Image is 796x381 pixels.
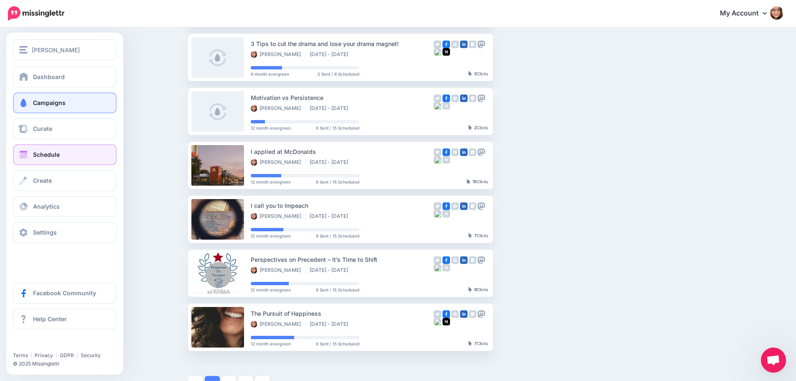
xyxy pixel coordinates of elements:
li: [PERSON_NAME] [251,213,305,220]
li: © 2025 Missinglettr [13,360,122,368]
li: [PERSON_NAME] [251,159,305,166]
span: | [76,352,78,358]
li: [PERSON_NAME] [251,267,305,274]
a: Dashboard [13,66,117,87]
li: [DATE] - [DATE] [310,159,352,166]
img: bluesky-grey-square.png [434,156,441,164]
img: facebook-square.png [443,41,450,48]
img: mastodon-grey-square.png [478,148,485,156]
span: 12 month evergreen [251,234,291,238]
img: medium-square.png [443,48,450,56]
span: 9 Sent / 15 Scheduled [316,234,359,238]
b: 5 [474,71,477,76]
img: medium-square.png [443,318,450,325]
button: [PERSON_NAME] [13,39,117,60]
div: 3 Tips to cut the drama and lose your drama magnet! [251,39,434,49]
li: [DATE] - [DATE] [310,267,352,274]
a: My Account [712,3,783,24]
span: 12 month evergreen [251,288,291,292]
li: [DATE] - [DATE] [310,321,352,327]
div: Clicks [468,233,488,238]
span: 12 month evergreen [251,342,291,346]
div: The Pursuit of Happiness [251,309,434,318]
img: instagram-grey-square.png [451,148,459,156]
span: 9 Sent / 15 Scheduled [316,288,359,292]
img: facebook-square.png [443,256,450,264]
span: 5 Sent / 8 Scheduled [318,72,359,76]
span: Settings [33,229,57,236]
img: linkedin-square.png [460,95,468,102]
div: Clicks [468,125,488,130]
img: twitter-grey-square.png [434,256,441,264]
img: linkedin-square.png [460,41,468,48]
img: mastodon-grey-square.png [478,41,485,48]
img: google_business-grey-square.png [469,202,476,210]
img: linkedin-square.png [460,256,468,264]
img: medium-grey-square.png [443,264,450,271]
span: 12 month evergreen [251,126,291,130]
a: Schedule [13,144,117,165]
b: 15 [473,179,477,184]
img: bluesky-grey-square.png [434,48,441,56]
img: bluesky-grey-square.png [434,210,441,217]
a: Analytics [13,196,117,217]
img: facebook-square.png [443,148,450,156]
a: GDPR [60,352,74,358]
img: mastodon-grey-square.png [478,202,485,210]
span: Analytics [33,203,60,210]
img: linkedin-square.png [460,202,468,210]
img: twitter-grey-square.png [434,148,441,156]
img: mastodon-grey-square.png [478,256,485,264]
a: Terms [13,352,28,358]
img: twitter-grey-square.png [434,310,441,318]
span: | [56,352,57,358]
span: Campaigns [33,99,66,106]
span: 12 month evergreen [251,180,291,184]
b: 2 [474,125,477,130]
div: Motivation vs Persistence [251,93,434,102]
a: Curate [13,118,117,139]
span: Curate [33,125,52,132]
a: Help Center [13,309,117,330]
div: Perspectives on Precedent – It’s Time to Shift [251,255,434,264]
img: pointer-grey-darker.png [468,341,472,346]
span: Facebook Community [33,289,96,297]
span: 9 Sent / 15 Scheduled [316,342,359,346]
li: [PERSON_NAME] [251,105,305,112]
b: 7 [474,341,477,346]
li: [PERSON_NAME] [251,51,305,58]
li: [DATE] - [DATE] [310,213,352,220]
span: Dashboard [33,73,65,80]
a: Settings [13,222,117,243]
img: facebook-square.png [443,202,450,210]
img: google_business-grey-square.png [469,95,476,102]
img: facebook-square.png [443,310,450,318]
img: linkedin-square.png [460,310,468,318]
img: instagram-grey-square.png [451,310,459,318]
img: medium-grey-square.png [443,102,450,110]
li: [PERSON_NAME] [251,321,305,327]
img: google_business-grey-square.png [469,148,476,156]
li: [DATE] - [DATE] [310,105,352,112]
iframe: Twitter Follow Button [13,340,76,348]
span: 6 month evergreen [251,72,289,76]
img: instagram-grey-square.png [451,95,459,102]
img: mastodon-grey-square.png [478,310,485,318]
a: Open chat [761,348,786,373]
span: Schedule [33,151,60,158]
span: 8 Sent / 15 Scheduled [316,126,359,130]
img: instagram-grey-square.png [451,41,459,48]
img: pointer-grey-darker.png [467,179,470,184]
img: medium-grey-square.png [443,210,450,217]
img: facebook-square.png [443,95,450,102]
span: Help Center [33,315,67,322]
b: 7 [474,233,477,238]
a: Create [13,170,117,191]
img: instagram-grey-square.png [451,202,459,210]
div: I applied at McDonalds [251,147,434,156]
img: google_business-grey-square.png [469,256,476,264]
img: menu.png [19,46,28,54]
img: medium-grey-square.png [443,156,450,164]
div: Clicks [467,179,488,184]
div: I call you to Impeach [251,201,434,210]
